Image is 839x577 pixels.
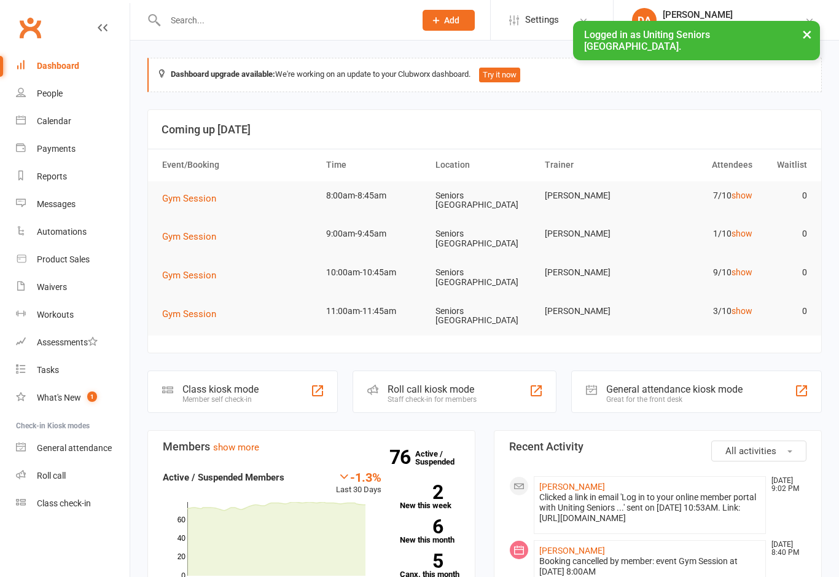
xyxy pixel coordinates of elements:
[162,307,225,321] button: Gym Session
[37,498,91,508] div: Class check-in
[171,69,275,79] strong: Dashboard upgrade available:
[163,441,460,453] h3: Members
[16,52,130,80] a: Dashboard
[765,477,806,493] time: [DATE] 9:02 PM
[430,149,539,181] th: Location
[539,482,605,492] a: [PERSON_NAME]
[388,395,477,404] div: Staff check-in for members
[15,12,45,43] a: Clubworx
[213,442,259,453] a: show more
[16,301,130,329] a: Workouts
[758,149,813,181] th: Waitlist
[16,434,130,462] a: General attendance kiosk mode
[430,297,539,336] td: Seniors [GEOGRAPHIC_DATA]
[539,297,649,326] td: [PERSON_NAME]
[16,163,130,190] a: Reports
[16,218,130,246] a: Automations
[162,308,216,320] span: Gym Session
[423,10,475,31] button: Add
[16,462,130,490] a: Roll call
[37,471,66,481] div: Roll call
[479,68,520,82] button: Try it now
[711,441,806,461] button: All activities
[649,181,758,210] td: 7/10
[388,383,477,395] div: Roll call kiosk mode
[16,80,130,108] a: People
[87,391,97,402] span: 1
[415,441,469,475] a: 76Active / Suspended
[16,190,130,218] a: Messages
[400,517,443,536] strong: 6
[16,384,130,412] a: What's New1
[162,231,216,242] span: Gym Session
[336,470,381,484] div: -1.3%
[525,6,559,34] span: Settings
[321,297,430,326] td: 11:00am-11:45am
[37,443,112,453] div: General attendance
[758,258,813,287] td: 0
[321,149,430,181] th: Time
[430,181,539,220] td: Seniors [GEOGRAPHIC_DATA]
[606,395,743,404] div: Great for the front desk
[539,492,760,524] div: Clicked a link in email 'Log in to your online member portal with Uniting Seniors ...' sent on [D...
[162,124,808,136] h3: Coming up [DATE]
[509,441,806,453] h3: Recent Activity
[321,258,430,287] td: 10:00am-10:45am
[16,108,130,135] a: Calendar
[182,383,259,395] div: Class kiosk mode
[389,448,415,466] strong: 76
[649,297,758,326] td: 3/10
[37,199,76,209] div: Messages
[37,365,59,375] div: Tasks
[400,483,443,501] strong: 2
[758,219,813,248] td: 0
[321,219,430,248] td: 9:00am-9:45am
[16,356,130,384] a: Tasks
[649,219,758,248] td: 1/10
[649,258,758,287] td: 9/10
[400,485,461,509] a: 2New this week
[336,470,381,497] div: Last 30 Days
[732,229,752,238] a: show
[400,519,461,544] a: 6New this month
[430,258,539,297] td: Seniors [GEOGRAPHIC_DATA]
[725,446,776,457] span: All activities
[539,181,649,210] td: [PERSON_NAME]
[732,306,752,316] a: show
[539,258,649,287] td: [PERSON_NAME]
[162,191,225,206] button: Gym Session
[649,149,758,181] th: Attendees
[758,181,813,210] td: 0
[732,267,752,277] a: show
[37,393,81,402] div: What's New
[663,20,805,31] div: Uniting Seniors [GEOGRAPHIC_DATA]
[37,88,63,98] div: People
[16,135,130,163] a: Payments
[37,116,71,126] div: Calendar
[539,219,649,248] td: [PERSON_NAME]
[162,12,407,29] input: Search...
[16,329,130,356] a: Assessments
[539,149,649,181] th: Trainer
[444,15,459,25] span: Add
[606,383,743,395] div: General attendance kiosk mode
[162,270,216,281] span: Gym Session
[147,58,822,92] div: We're working on an update to your Clubworx dashboard.
[539,556,760,577] div: Booking cancelled by member: event Gym Session at [DATE] 8:00AM
[430,219,539,258] td: Seniors [GEOGRAPHIC_DATA]
[157,149,321,181] th: Event/Booking
[765,541,806,557] time: [DATE] 8:40 PM
[539,546,605,555] a: [PERSON_NAME]
[162,268,225,283] button: Gym Session
[758,297,813,326] td: 0
[663,9,805,20] div: [PERSON_NAME]
[732,190,752,200] a: show
[37,337,98,347] div: Assessments
[16,490,130,517] a: Class kiosk mode
[162,229,225,244] button: Gym Session
[37,254,90,264] div: Product Sales
[37,282,67,292] div: Waivers
[16,273,130,301] a: Waivers
[796,21,818,47] button: ×
[163,472,284,483] strong: Active / Suspended Members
